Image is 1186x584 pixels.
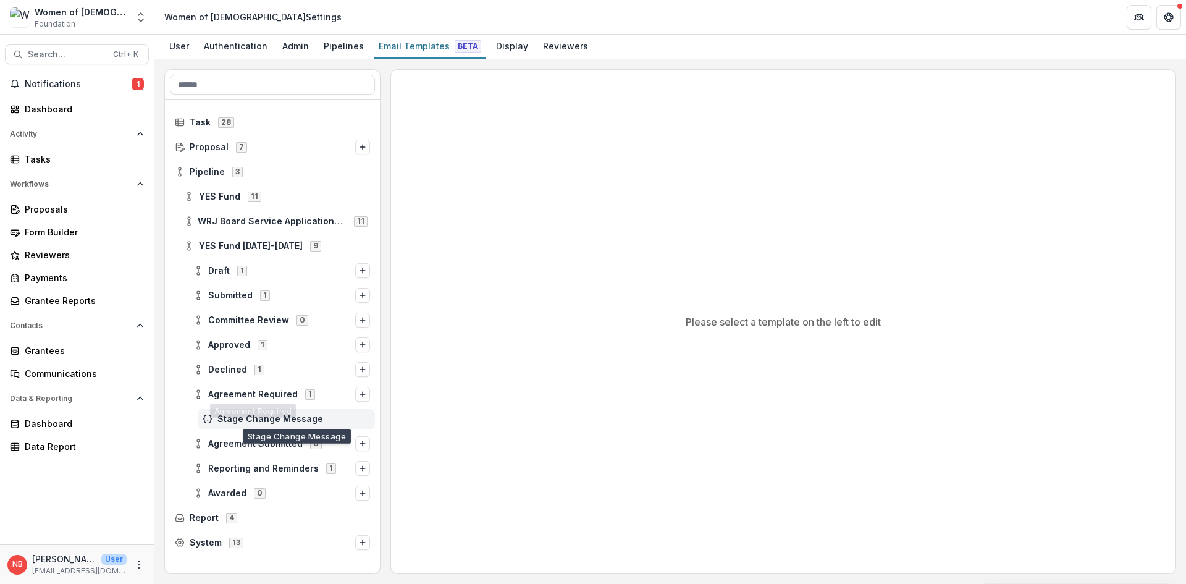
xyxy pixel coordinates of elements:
[32,552,96,565] p: [PERSON_NAME]
[10,394,132,403] span: Data & Reporting
[190,142,229,153] span: Proposal
[5,436,149,457] a: Data Report
[188,384,375,404] div: Agreement Required1Options
[188,310,375,330] div: Committee Review0Options
[170,508,375,528] div: Report4
[25,103,139,116] div: Dashboard
[198,409,375,429] div: Stage Change Message
[355,313,370,328] button: Options
[179,187,375,206] div: YES Fund11
[5,222,149,242] a: Form Builder
[164,37,194,55] div: User
[10,180,132,188] span: Workflows
[190,117,211,128] span: Task
[305,389,315,399] span: 1
[188,335,375,355] div: Approved1Options
[232,167,243,177] span: 3
[35,19,75,30] span: Foundation
[355,535,370,550] button: Options
[25,79,132,90] span: Notifications
[254,365,264,375] span: 1
[198,216,347,227] span: WRJ Board Service Applications 2026
[5,124,149,144] button: Open Activity
[170,112,375,132] div: Task28
[5,316,149,336] button: Open Contacts
[208,463,319,474] span: Reporting and Reminders
[686,315,881,329] p: Please select a template on the left to edit
[355,263,370,278] button: Options
[25,248,139,261] div: Reviewers
[5,149,149,169] a: Tasks
[188,360,375,379] div: Declined1Options
[208,290,253,301] span: Submitted
[217,414,370,425] span: Stage Change Message
[355,387,370,402] button: Options
[296,315,308,325] span: 0
[5,174,149,194] button: Open Workflows
[5,245,149,265] a: Reviewers
[25,344,139,357] div: Grantees
[32,565,127,577] p: [EMAIL_ADDRESS][DOMAIN_NAME]
[170,533,375,552] div: System13Options
[179,236,375,256] div: YES Fund [DATE]-[DATE]9
[208,439,303,449] span: Agreement Submitted
[164,35,194,59] a: User
[5,99,149,119] a: Dashboard
[25,203,139,216] div: Proposals
[355,288,370,303] button: Options
[188,286,375,305] div: Submitted1Options
[25,226,139,239] div: Form Builder
[179,211,375,231] div: WRJ Board Service Applications 202611
[35,6,127,19] div: Women of [DEMOGRAPHIC_DATA]
[491,37,533,55] div: Display
[258,340,267,350] span: 1
[355,362,370,377] button: Options
[164,11,342,23] div: Women of [DEMOGRAPHIC_DATA] Settings
[25,153,139,166] div: Tasks
[248,192,261,201] span: 11
[5,290,149,311] a: Grantee Reports
[208,315,289,326] span: Committee Review
[226,513,237,523] span: 4
[25,271,139,284] div: Payments
[354,216,368,226] span: 11
[5,363,149,384] a: Communications
[5,74,149,94] button: Notifications1
[188,261,375,281] div: Draft1Options
[208,389,298,400] span: Agreement Required
[374,37,486,55] div: Email Templates
[199,192,240,202] span: YES Fund
[208,488,246,499] span: Awarded
[25,440,139,453] div: Data Report
[236,142,247,152] span: 7
[10,7,30,27] img: Women of Reform Judaism
[5,413,149,434] a: Dashboard
[188,434,375,454] div: Agreement Submitted0Options
[355,436,370,451] button: Options
[208,365,247,375] span: Declined
[1127,5,1151,30] button: Partners
[254,488,266,498] span: 0
[355,337,370,352] button: Options
[229,538,243,548] span: 13
[5,341,149,361] a: Grantees
[260,290,270,300] span: 1
[111,48,141,61] div: Ctrl + K
[170,137,375,157] div: Proposal7Options
[25,294,139,307] div: Grantee Reports
[10,321,132,330] span: Contacts
[190,538,222,548] span: System
[538,37,593,55] div: Reviewers
[5,389,149,408] button: Open Data & Reporting
[374,35,486,59] a: Email Templates Beta
[159,8,347,26] nav: breadcrumb
[25,367,139,380] div: Communications
[199,35,272,59] a: Authentication
[326,463,336,473] span: 1
[199,37,272,55] div: Authentication
[190,167,225,177] span: Pipeline
[218,117,234,127] span: 28
[208,266,230,276] span: Draft
[5,268,149,288] a: Payments
[208,340,250,350] span: Approved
